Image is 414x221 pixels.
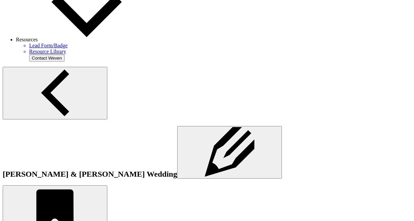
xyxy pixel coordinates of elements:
button: Contact Weven [29,55,65,62]
a: Lead Form/Badge [29,43,411,49]
a: Resource Library [29,49,411,55]
span: Resources [16,37,38,42]
button: Edit [177,126,282,179]
h1: [PERSON_NAME] & [PERSON_NAME] Wedding [3,126,411,179]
